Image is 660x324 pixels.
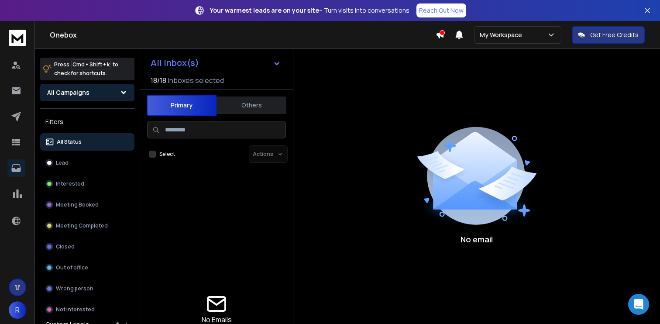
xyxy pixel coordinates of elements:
h1: All Inbox(s) [151,59,199,67]
button: Lead [40,154,134,172]
button: Wrong person [40,280,134,297]
button: R [9,301,26,319]
p: Reach Out Now [419,6,464,15]
p: Wrong person [56,285,93,292]
p: Lead [56,159,69,166]
p: Not Interested [56,306,95,313]
p: Closed [56,243,75,250]
button: Primary [147,95,217,116]
h3: Filters [40,116,134,128]
p: No email [461,233,493,245]
button: Closed [40,238,134,255]
button: Interested [40,175,134,193]
span: 18 / 18 [151,75,166,86]
p: Press to check for shortcuts. [54,60,118,78]
p: My Workspace [480,31,526,39]
label: Select [159,151,175,158]
strong: Your warmest leads are on your site [210,6,319,14]
button: Out of office [40,259,134,276]
button: Meeting Completed [40,217,134,234]
button: Not Interested [40,301,134,318]
p: Meeting Completed [56,222,108,229]
p: Interested [56,180,84,187]
img: logo [9,30,26,46]
h3: Inboxes selected [168,75,224,86]
h1: All Campaigns [47,88,89,97]
div: Open Intercom Messenger [628,294,649,315]
p: Meeting Booked [56,201,99,208]
h1: Onebox [50,30,436,40]
p: – Turn visits into conversations [210,6,409,15]
button: All Status [40,133,134,151]
button: Get Free Credits [572,26,645,44]
span: Cmd + Shift + k [71,59,111,69]
p: Get Free Credits [590,31,639,39]
p: All Status [57,138,82,145]
a: Reach Out Now [416,3,466,17]
p: Out of office [56,264,88,271]
button: All Campaigns [40,84,134,101]
button: All Inbox(s) [144,54,288,72]
button: Others [217,96,286,115]
button: Meeting Booked [40,196,134,214]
